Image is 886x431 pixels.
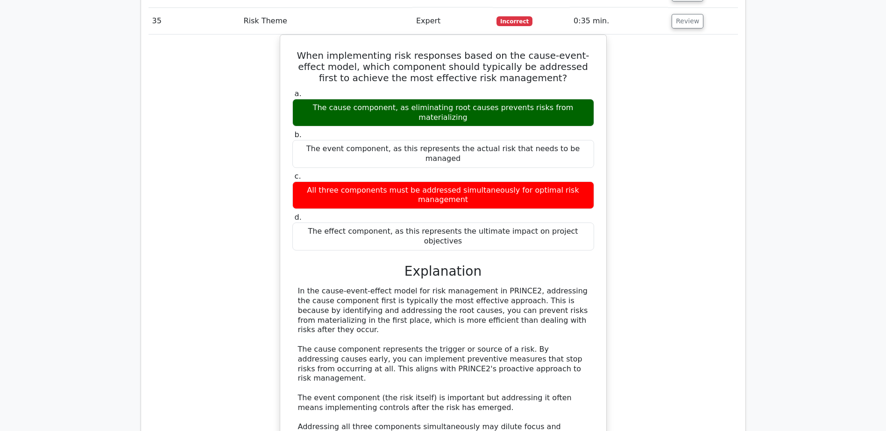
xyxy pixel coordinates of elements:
[291,50,595,83] h5: When implementing risk responses based on the cause-event-effect model, which component should ty...
[295,89,302,98] span: a.
[292,222,594,250] div: The effect component, as this represents the ultimate impact on project objectives
[292,181,594,209] div: All three components must be addressed simultaneously for optimal risk management
[570,8,668,35] td: 0:35 min.
[149,8,240,35] td: 35
[298,264,588,279] h3: Explanation
[295,130,302,139] span: b.
[292,140,594,168] div: The event component, as this represents the actual risk that needs to be managed
[295,213,302,222] span: d.
[295,172,301,181] span: c.
[412,8,493,35] td: Expert
[240,8,412,35] td: Risk Theme
[672,14,703,28] button: Review
[496,16,532,26] span: Incorrect
[292,99,594,127] div: The cause component, as eliminating root causes prevents risks from materializing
